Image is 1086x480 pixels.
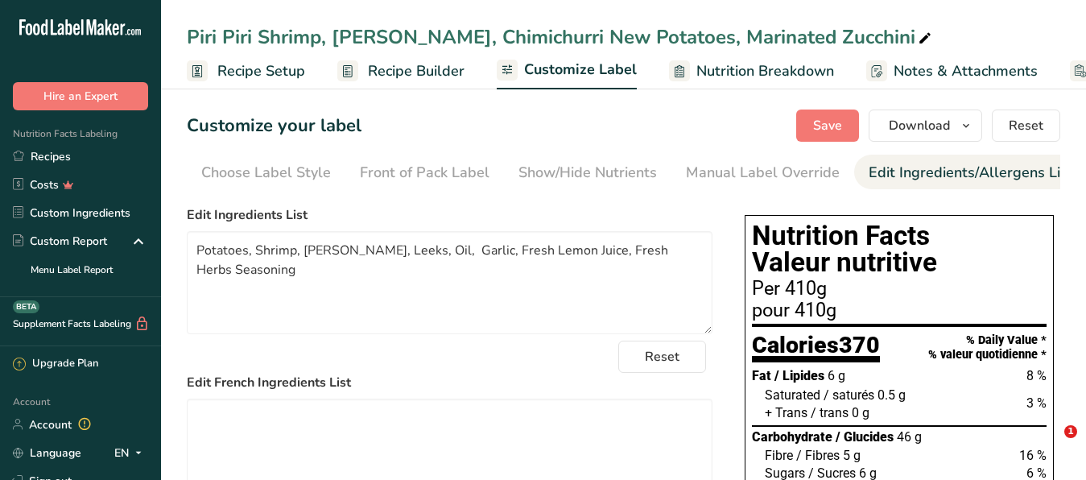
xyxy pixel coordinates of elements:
label: Edit French Ingredients List [187,373,712,392]
h1: Nutrition Facts Valeur nutritive [752,222,1047,276]
button: Save [796,110,859,142]
button: Reset [992,110,1060,142]
div: Custom Report [13,233,107,250]
span: Fat [752,368,771,383]
div: EN [114,443,148,462]
div: BETA [13,300,39,313]
span: 3 % [1026,395,1047,411]
button: Hire an Expert [13,82,148,110]
span: 16 % [1019,448,1047,463]
div: Piri Piri Shrimp, [PERSON_NAME], Chimichurri New Potatoes, Marinated Zucchini [187,23,935,52]
span: 5 g [843,448,861,463]
span: Recipe Setup [217,60,305,82]
span: / Lipides [774,368,824,383]
button: Download [869,110,982,142]
span: Fibre [765,448,793,463]
div: Per 410g [752,279,1047,299]
iframe: Intercom live chat [1031,425,1070,464]
span: / Glucides [836,429,894,445]
div: pour 410g [752,301,1047,321]
span: / trans [811,405,849,420]
span: Reset [645,347,679,366]
div: Edit Ingredients/Allergens List [869,162,1073,184]
button: Reset [618,341,706,373]
div: Calories [752,333,880,363]
a: Recipe Setup [187,53,305,89]
span: Recipe Builder [368,60,465,82]
a: Recipe Builder [337,53,465,89]
span: Carbohydrate [752,429,832,445]
div: Choose Label Style [201,162,331,184]
span: 370 [839,331,880,358]
span: 46 g [897,429,922,445]
span: / saturés [824,387,874,403]
a: Language [13,439,81,467]
span: Save [813,116,842,135]
span: Saturated [765,387,820,403]
span: Notes & Attachments [894,60,1038,82]
span: Customize Label [524,59,637,81]
span: Download [889,116,950,135]
a: Nutrition Breakdown [669,53,834,89]
a: Notes & Attachments [866,53,1038,89]
span: / Fibres [796,448,840,463]
div: Show/Hide Nutrients [518,162,657,184]
div: Front of Pack Label [360,162,489,184]
span: 1 [1064,425,1077,438]
span: Nutrition Breakdown [696,60,834,82]
span: Reset [1009,116,1043,135]
label: Edit Ingredients List [187,205,712,225]
span: 0.5 g [877,387,906,403]
a: Customize Label [497,52,637,90]
div: Manual Label Override [686,162,840,184]
div: Upgrade Plan [13,356,98,372]
div: % Daily Value * % valeur quotidienne * [928,333,1047,362]
span: 0 g [852,405,869,420]
span: 8 % [1026,368,1047,383]
span: 6 g [828,368,845,383]
span: + Trans [765,405,807,420]
h1: Customize your label [187,113,361,139]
